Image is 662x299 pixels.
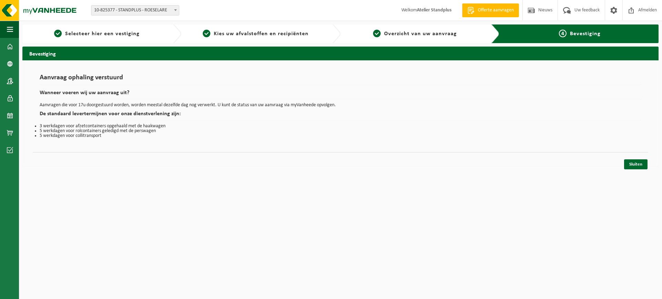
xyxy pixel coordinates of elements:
[54,30,62,37] span: 1
[476,7,515,14] span: Offerte aanvragen
[65,31,140,37] span: Selecteer hier een vestiging
[26,30,168,38] a: 1Selecteer hier een vestiging
[373,30,381,37] span: 3
[570,31,601,37] span: Bevestiging
[40,124,641,129] li: 3 werkdagen voor afzetcontainers opgehaald met de haakwagen
[203,30,210,37] span: 2
[40,90,641,99] h2: Wanneer voeren wij uw aanvraag uit?
[384,31,457,37] span: Overzicht van uw aanvraag
[624,159,648,169] a: Sluiten
[91,5,179,16] span: 10-825377 - STANDPLUS - ROESELARE
[91,6,179,15] span: 10-825377 - STANDPLUS - ROESELARE
[214,31,309,37] span: Kies uw afvalstoffen en recipiënten
[462,3,519,17] a: Offerte aanvragen
[344,30,486,38] a: 3Overzicht van uw aanvraag
[40,74,641,85] h1: Aanvraag ophaling verstuurd
[40,129,641,133] li: 5 werkdagen voor rolcontainers geledigd met de perswagen
[40,111,641,120] h2: De standaard levertermijnen voor onze dienstverlening zijn:
[40,133,641,138] li: 5 werkdagen voor collitransport
[22,47,659,60] h2: Bevestiging
[185,30,327,38] a: 2Kies uw afvalstoffen en recipiënten
[40,103,641,108] p: Aanvragen die voor 17u doorgestuurd worden, worden meestal dezelfde dag nog verwerkt. U kunt de s...
[559,30,566,37] span: 4
[417,8,452,13] strong: Atelier Standplus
